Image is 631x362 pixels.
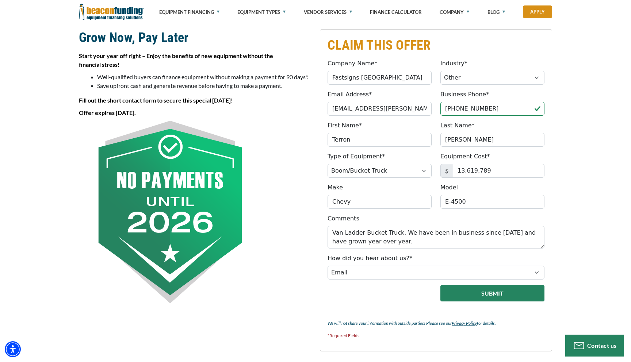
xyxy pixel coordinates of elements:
iframe: reCAPTCHA [328,285,416,308]
input: 50,000 [453,164,544,178]
span: Contact us [587,342,617,349]
span: $ [440,164,453,178]
strong: Fill out the short contact form to secure this special [DATE]! [79,97,233,104]
label: How did you hear about us?* [328,254,412,263]
a: Privacy Policy [452,320,477,326]
strong: Offer expires [DATE]. [79,109,136,116]
p: We will not share your information with outside parties! Please see our for details. [328,319,544,328]
label: Make [328,183,343,192]
label: Email Address* [328,90,372,99]
input: Doe [440,133,544,147]
label: Type of Equipment* [328,152,385,161]
button: Contact us [565,335,624,357]
label: Comments [328,214,359,223]
input: John [328,133,432,147]
label: Model [440,183,458,192]
input: jdoe@gmail.com [328,102,432,116]
label: Industry* [440,59,467,68]
input: (555) 555-5555 [440,102,544,116]
button: Submit [440,285,544,301]
h2: CLAIM THIS OFFER [328,37,544,54]
img: No Payments Until 2026 [79,121,261,303]
label: Company Name* [328,59,377,68]
a: Apply [523,5,552,18]
label: Last Name* [440,121,475,130]
li: Well-qualified buyers can finance equipment without making a payment for 90 days*. [97,73,311,81]
h2: Grow Now, Pay Later [79,29,311,46]
div: Accessibility Menu [5,341,21,357]
strong: Start your year off right – Enjoy the benefits of new equipment without the financial stress! [79,52,273,68]
input: Beacon Funding [328,71,432,85]
label: Business Phone* [440,90,489,99]
label: Equipment Cost* [440,152,490,161]
label: First Name* [328,121,362,130]
p: *Required Fields [328,331,544,340]
li: Save upfront cash and generate revenue before having to make a payment. [97,81,311,90]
